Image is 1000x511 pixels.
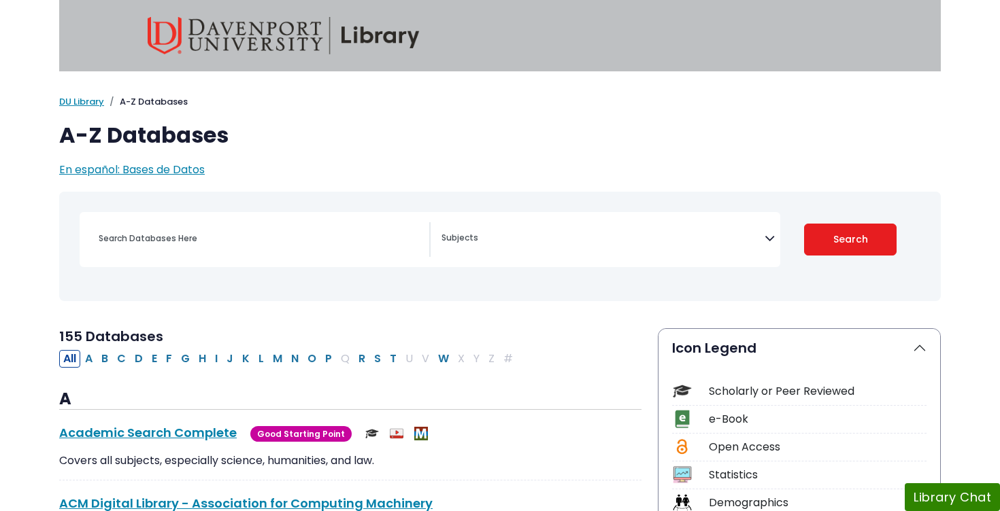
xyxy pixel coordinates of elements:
[659,329,940,367] button: Icon Legend
[709,411,927,427] div: e-Book
[211,350,222,368] button: Filter Results I
[321,350,336,368] button: Filter Results P
[905,483,1000,511] button: Library Chat
[97,350,112,368] button: Filter Results B
[287,350,303,368] button: Filter Results N
[59,453,641,469] p: Covers all subjects, especially science, humanities, and law.
[59,350,80,368] button: All
[390,427,403,440] img: Audio & Video
[148,350,161,368] button: Filter Results E
[709,383,927,400] div: Scholarly or Peer Reviewed
[365,427,379,440] img: Scholarly or Peer Reviewed
[269,350,286,368] button: Filter Results M
[414,427,428,440] img: MeL (Michigan electronic Library)
[90,228,429,248] input: Search database by title or keyword
[59,327,163,346] span: 155 Databases
[673,438,690,456] img: Icon Open Access
[162,350,176,368] button: Filter Results F
[354,350,369,368] button: Filter Results R
[131,350,147,368] button: Filter Results D
[709,467,927,483] div: Statistics
[113,350,130,368] button: Filter Results C
[59,95,104,108] a: DU Library
[673,465,691,484] img: Icon Statistics
[104,95,188,109] li: A-Z Databases
[386,350,401,368] button: Filter Results T
[59,95,941,109] nav: breadcrumb
[804,224,897,255] button: Submit for Search Results
[59,162,205,177] a: En español: Bases de Datos
[59,350,518,366] div: Alpha-list to filter by first letter of database name
[148,17,420,54] img: Davenport University Library
[370,350,385,368] button: Filter Results S
[303,350,320,368] button: Filter Results O
[81,350,97,368] button: Filter Results A
[709,439,927,455] div: Open Access
[59,192,941,301] nav: Search filters
[441,234,765,245] textarea: Search
[434,350,453,368] button: Filter Results W
[222,350,237,368] button: Filter Results J
[250,426,352,442] span: Good Starting Point
[59,122,941,148] h1: A-Z Databases
[59,389,641,410] h3: A
[254,350,268,368] button: Filter Results L
[238,350,254,368] button: Filter Results K
[177,350,194,368] button: Filter Results G
[59,424,237,441] a: Academic Search Complete
[673,382,691,400] img: Icon Scholarly or Peer Reviewed
[673,410,691,428] img: Icon e-Book
[709,495,927,511] div: Demographics
[195,350,210,368] button: Filter Results H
